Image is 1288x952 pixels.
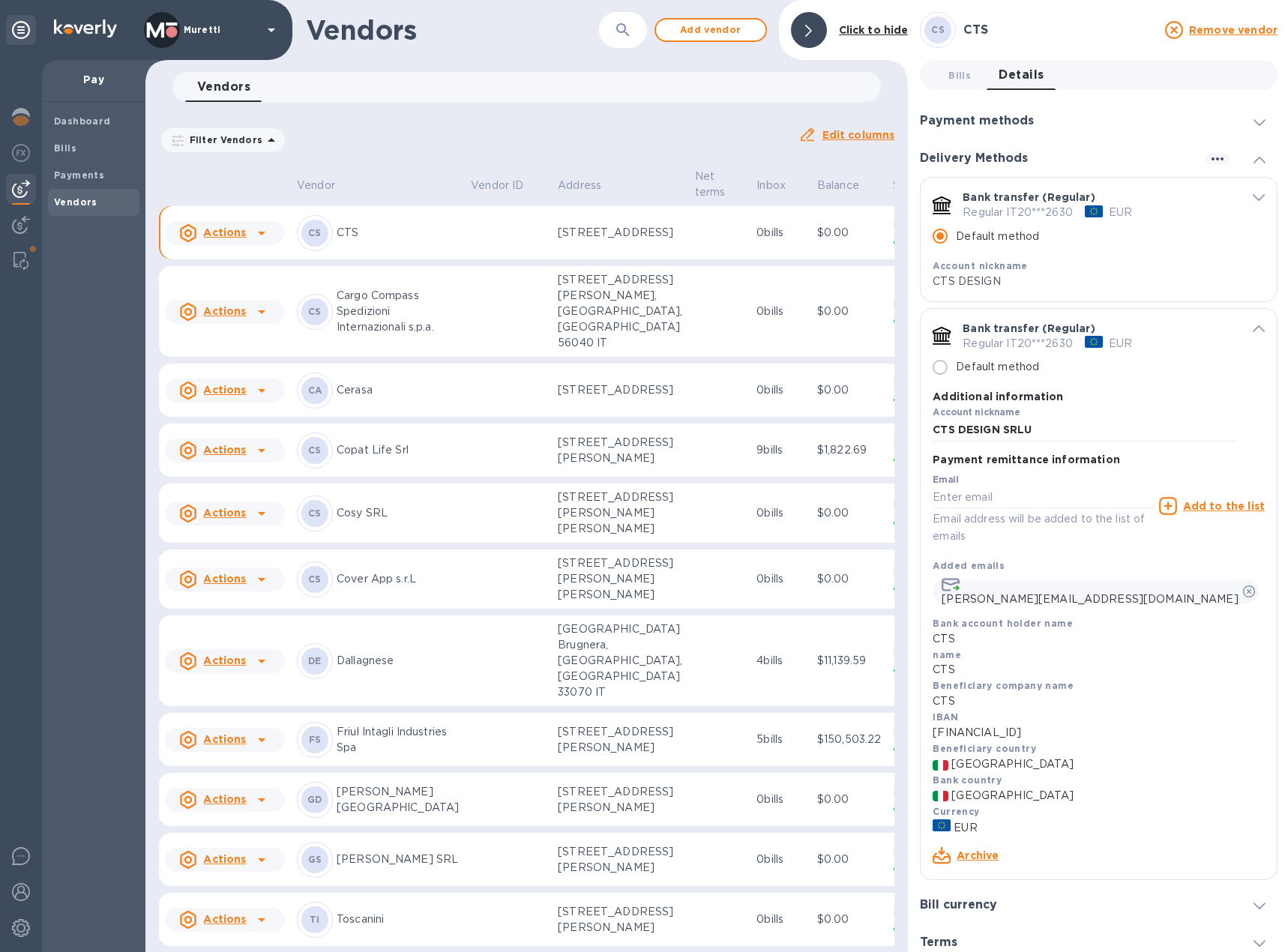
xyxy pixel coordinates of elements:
[933,760,948,771] img: IT
[817,505,881,521] p: $0.00
[54,115,111,127] b: Dashboard
[203,305,246,317] u: Actions
[817,382,881,398] p: $0.00
[933,408,1020,417] label: Account nickname
[756,382,805,398] p: 0 bills
[933,774,1002,786] b: Bank country
[337,442,459,458] p: Copat Life Srl
[933,649,961,660] b: name
[203,793,246,805] u: Actions
[893,217,937,249] p: Manually added
[931,24,945,35] b: CS
[309,734,322,745] b: FS
[817,792,881,807] p: $0.00
[956,359,1039,375] p: Default method
[933,486,1152,509] input: Enter email
[756,225,805,241] p: 0 bills
[963,321,1095,336] p: Bank transfer (Regular)
[558,844,682,876] p: [STREET_ADDRESS][PERSON_NAME]
[54,169,104,181] b: Payments
[184,25,259,35] p: Muretti
[203,444,246,456] u: Actions
[297,178,335,193] p: Vendor
[308,385,322,396] b: CA
[817,732,881,747] p: $150,503.22
[948,67,971,83] span: Bills
[756,653,805,669] p: 4 bills
[54,72,133,87] p: Pay
[558,555,682,603] p: [STREET_ADDRESS][PERSON_NAME][PERSON_NAME]
[933,475,959,484] label: Email
[54,196,97,208] b: Vendors
[308,854,322,865] b: GS
[337,784,459,816] p: [PERSON_NAME][GEOGRAPHIC_DATA]
[893,375,937,406] p: Manually added
[337,724,459,756] p: Friul Intagli Industries Spa
[957,849,999,861] a: Archive
[817,225,881,241] p: $0.00
[963,336,1073,352] p: Regular IT20***2630
[337,225,459,241] p: CTS
[54,19,117,37] img: Logo
[310,914,320,925] b: TI
[893,178,927,193] p: Status
[695,169,745,200] span: Net terms
[933,510,1152,545] p: Email address will be added to the list of emails
[963,205,1073,220] p: Regular IT20***2630
[817,912,881,927] p: $0.00
[558,272,682,351] p: [STREET_ADDRESS][PERSON_NAME], [GEOGRAPHIC_DATA], [GEOGRAPHIC_DATA] 56040 IT
[337,571,459,587] p: Cover App s.r.L
[822,129,895,141] u: Edit columns
[558,904,682,936] p: [STREET_ADDRESS][PERSON_NAME]
[956,229,1039,244] p: Default method
[337,382,459,398] p: Cerasa
[999,64,1044,85] span: Details
[942,591,1238,607] p: [PERSON_NAME][EMAIL_ADDRESS][DOMAIN_NAME]
[933,560,1005,571] b: Added emails
[933,618,1073,629] b: Bank account holder name
[839,24,909,36] b: Click to hide
[756,852,805,867] p: 0 bills
[920,151,1028,166] h3: Delivery Methods
[306,14,599,46] h1: Vendors
[893,296,937,328] p: Manually added
[933,452,1120,467] p: Payment remittance information
[558,435,682,466] p: [STREET_ADDRESS][PERSON_NAME]
[203,654,246,666] u: Actions
[933,725,1265,741] p: [FINANCIAL_ID]
[1189,24,1278,36] u: Remove vendor
[1109,336,1132,352] p: EUR
[817,178,859,193] p: Balance
[308,573,322,585] b: CS
[893,904,937,936] p: Manually added
[893,645,937,677] p: Manually added
[963,190,1095,205] p: Bank transfer (Regular)
[337,653,459,669] p: Dallagnese
[558,225,682,241] p: [STREET_ADDRESS]
[954,820,977,836] span: EUR
[308,227,322,238] b: CS
[337,912,459,927] p: Toscanini
[920,898,997,912] h3: Bill currency
[203,853,246,865] u: Actions
[817,653,881,669] p: $11,139.59
[203,733,246,745] u: Actions
[756,732,805,747] p: 5 bills
[308,655,322,666] b: DE
[297,178,355,193] span: Vendor
[308,507,322,519] b: CS
[203,226,246,238] u: Actions
[756,178,805,193] span: Inbox
[963,23,1156,37] h3: CTS
[951,756,1074,772] span: [GEOGRAPHIC_DATA]
[558,178,621,193] span: Address
[558,784,682,816] p: [STREET_ADDRESS][PERSON_NAME]
[337,852,459,867] p: [PERSON_NAME] SRL
[756,912,805,927] p: 0 bills
[920,177,1278,886] div: default-method
[933,274,1237,289] p: CTS DESIGN
[184,133,262,146] p: Filter Vendors
[933,791,948,801] img: IT
[695,169,726,200] p: Net terms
